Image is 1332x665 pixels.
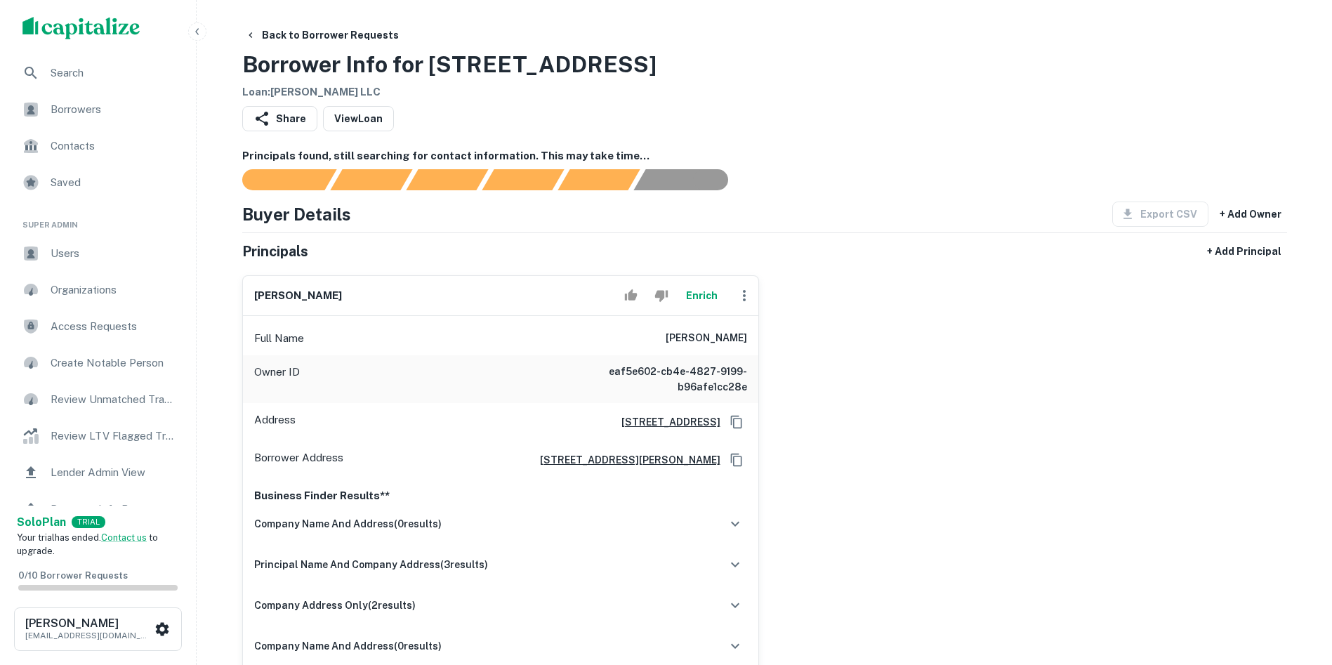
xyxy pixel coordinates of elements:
a: Access Requests [11,310,185,343]
span: Organizations [51,282,176,298]
div: Your request is received and processing... [330,169,412,190]
button: Share [242,106,317,131]
p: Business Finder Results** [254,487,747,504]
button: Copy Address [726,449,747,470]
a: Borrowers [11,93,185,126]
a: Saved [11,166,185,199]
h6: company name and address ( 0 results) [254,516,442,532]
h6: [PERSON_NAME] [25,618,152,629]
h6: Loan : [PERSON_NAME] LLC [242,84,657,100]
div: AI fulfillment process complete. [634,169,745,190]
span: Review Unmatched Transactions [51,391,176,408]
div: Principals found, AI now looking for contact information... [482,169,564,190]
a: [STREET_ADDRESS] [610,414,720,430]
p: [EMAIL_ADDRESS][DOMAIN_NAME] [25,629,152,642]
button: Accept [619,282,643,310]
span: Contacts [51,138,176,154]
a: Review LTV Flagged Transactions [11,419,185,453]
button: [PERSON_NAME][EMAIL_ADDRESS][DOMAIN_NAME] [14,607,182,651]
p: Address [254,411,296,433]
button: Reject [649,282,673,310]
div: Principals found, still searching for contact information. This may take time... [558,169,640,190]
button: Copy Address [726,411,747,433]
a: Lender Admin View [11,456,185,489]
a: Organizations [11,273,185,307]
h3: Borrower Info for [STREET_ADDRESS] [242,48,657,81]
div: Sending borrower request to AI... [225,169,331,190]
li: Super Admin [11,202,185,237]
div: TRIAL [72,516,105,528]
h6: principal name and company address ( 3 results) [254,557,488,572]
span: Borrowers [51,101,176,118]
h6: [PERSON_NAME] [666,330,747,347]
span: 0 / 10 Borrower Requests [18,570,128,581]
h6: [PERSON_NAME] [254,288,342,304]
span: Review LTV Flagged Transactions [51,428,176,445]
h4: Buyer Details [242,202,351,227]
span: Access Requests [51,318,176,335]
span: Lender Admin View [51,464,176,481]
strong: Solo Plan [17,515,66,529]
p: Borrower Address [254,449,343,470]
a: Contacts [11,129,185,163]
h6: eaf5e602-cb4e-4827-9199-b96afe1cc28e [579,364,747,395]
h6: Principals found, still searching for contact information. This may take time... [242,148,1287,164]
a: ViewLoan [323,106,394,131]
a: Users [11,237,185,270]
a: Review Unmatched Transactions [11,383,185,416]
button: + Add Owner [1214,202,1287,227]
a: Borrower Info Requests [11,492,185,526]
img: capitalize-logo.png [22,17,140,39]
div: Documents found, AI parsing details... [406,169,488,190]
a: SoloPlan [17,514,66,531]
span: Your trial has ended. to upgrade. [17,532,158,557]
span: Borrower Info Requests [51,501,176,518]
button: Enrich [680,282,725,310]
span: Create Notable Person [51,355,176,371]
h6: company name and address ( 0 results) [254,638,442,654]
span: Saved [51,174,176,191]
h5: Principals [242,241,308,262]
a: Search [11,56,185,90]
span: Search [51,65,176,81]
span: Users [51,245,176,262]
a: Create Notable Person [11,346,185,380]
a: [STREET_ADDRESS][PERSON_NAME] [529,452,720,468]
h6: company address only ( 2 results) [254,598,416,613]
button: Back to Borrower Requests [239,22,404,48]
a: Contact us [101,532,147,543]
button: + Add Principal [1201,239,1287,264]
p: Full Name [254,330,304,347]
p: Owner ID [254,364,300,395]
